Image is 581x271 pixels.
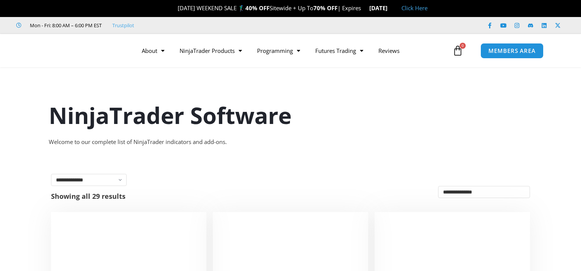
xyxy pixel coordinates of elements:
img: ⌛ [362,5,367,11]
span: MEMBERS AREA [488,48,536,54]
a: Trustpilot [112,21,134,30]
a: NinjaTrader Products [172,42,249,59]
strong: 40% OFF [245,4,270,12]
a: Click Here [401,4,428,12]
img: 🏭 [388,5,394,11]
span: 0 [460,43,466,49]
a: Reviews [371,42,407,59]
a: Programming [249,42,308,59]
strong: [DATE] [369,4,394,12]
a: About [134,42,172,59]
nav: Menu [134,42,450,59]
p: Showing all 29 results [51,193,125,200]
h1: NinjaTrader Software [49,99,533,131]
span: [DATE] WEEKEND SALE 🏌️‍♂️ Sitewide + Up To | Expires [170,4,369,12]
a: 0 [441,40,474,62]
div: Welcome to our complete list of NinjaTrader indicators and add-ons. [49,137,533,147]
span: Mon - Fri: 8:00 AM – 6:00 PM EST [28,21,102,30]
select: Shop order [438,186,530,198]
a: Futures Trading [308,42,371,59]
strong: 70% OFF [313,4,338,12]
a: MEMBERS AREA [480,43,544,59]
img: LogoAI | Affordable Indicators – NinjaTrader [29,37,110,64]
img: 🎉 [172,5,177,11]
